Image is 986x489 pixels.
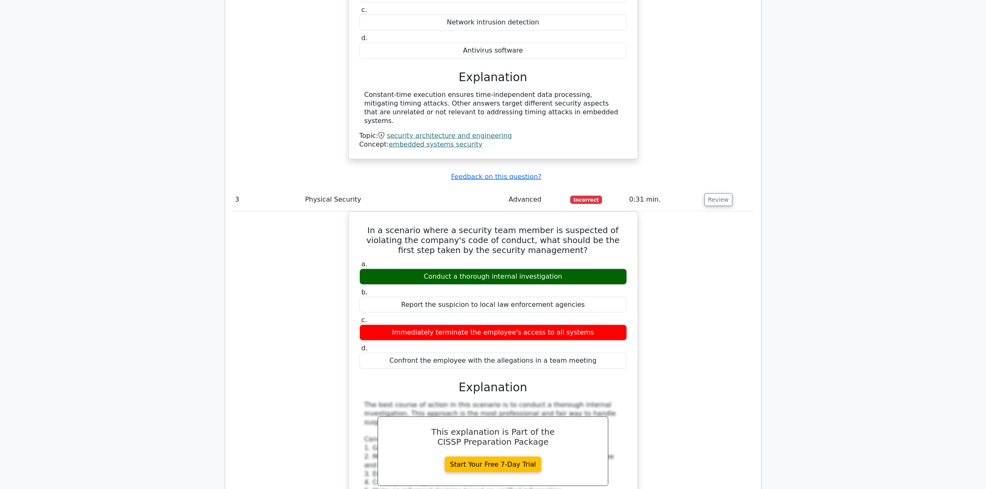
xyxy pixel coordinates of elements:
[704,193,733,206] button: Review
[387,132,512,140] a: security architecture and engineering
[359,43,627,59] div: Antivirus software
[302,188,506,212] td: Physical Security
[362,6,367,14] span: c.
[362,344,368,352] span: d.
[359,325,627,341] div: Immediately terminate the employee's access to all systems
[389,140,482,148] a: embedded systems security
[362,34,368,42] span: d.
[359,269,627,285] div: Conduct a thorough internal investigation
[626,188,701,212] td: 0:31 min.
[362,260,368,268] span: a.
[364,70,622,84] h3: Explanation
[451,173,541,181] a: Feedback on this question?
[359,353,627,369] div: Confront the employee with the allegations in a team meeting
[445,457,542,472] a: Start Your Free 7-Day Trial
[359,297,627,313] div: Report the suspicion to local law enforcement agencies
[359,14,627,31] div: Network intrusion detection
[362,288,368,296] span: b.
[505,188,567,212] td: Advanced
[364,381,622,395] h3: Explanation
[232,188,302,212] td: 3
[362,316,367,324] span: c.
[364,91,622,125] div: Constant-time execution ensures time-independent data processing, mitigating timing attacks. Othe...
[359,132,627,140] div: Topic:
[570,196,602,204] span: Incorrect
[359,140,627,149] div: Concept:
[359,225,628,255] h5: In a scenario where a security team member is suspected of violating the company's code of conduc...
